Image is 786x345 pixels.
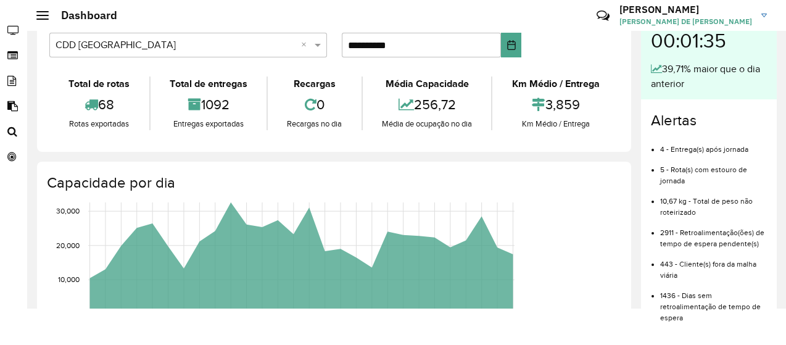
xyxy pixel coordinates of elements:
div: Km Médio / Entrega [495,118,616,130]
div: Média Capacidade [366,77,489,91]
li: 1436 - Dias sem retroalimentação de tempo de espera [660,281,767,323]
div: Km Médio / Entrega [495,77,616,91]
div: Rotas exportadas [52,118,146,130]
h4: Capacidade por dia [47,174,619,192]
div: Recargas [271,77,358,91]
div: Total de entregas [154,77,264,91]
text: 10,000 [58,276,80,284]
li: 2911 - Retroalimentação(ões) de tempo de espera pendente(s) [660,218,767,249]
div: 3,859 [495,91,616,118]
span: [PERSON_NAME] DE [PERSON_NAME] [619,16,752,27]
button: Choose Date [501,33,521,57]
a: Contato Rápido [590,2,616,29]
div: 1092 [154,91,264,118]
div: Recargas no dia [271,118,358,130]
li: 4 - Entrega(s) após jornada [660,135,767,155]
div: 0 [271,91,358,118]
h2: Dashboard [49,9,117,22]
div: 68 [52,91,146,118]
div: 39,71% maior que o dia anterior [651,62,767,91]
div: 00:01:35 [651,20,767,62]
li: 443 - Cliente(s) fora da malha viária [660,249,767,281]
text: 30,000 [56,207,80,215]
li: 10,67 kg - Total de peso não roteirizado [660,186,767,218]
div: Entregas exportadas [154,118,264,130]
span: Clear all [301,38,312,52]
h3: [PERSON_NAME] [619,4,752,15]
div: Média de ocupação no dia [366,118,489,130]
li: 5 - Rota(s) com estouro de jornada [660,155,767,186]
div: Total de rotas [52,77,146,91]
h4: Alertas [651,112,767,130]
text: 20,000 [56,241,80,249]
div: 256,72 [366,91,489,118]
